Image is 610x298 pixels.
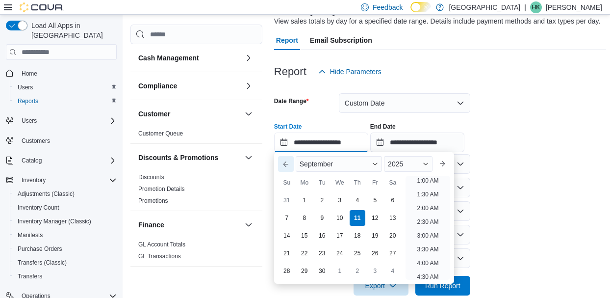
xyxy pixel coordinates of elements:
[350,210,365,226] div: day-11
[413,257,442,269] li: 4:00 AM
[332,263,348,279] div: day-1
[279,245,295,261] div: day-21
[138,241,185,248] span: GL Account Totals
[18,190,75,198] span: Adjustments (Classic)
[138,252,181,260] span: GL Transactions
[367,192,383,208] div: day-5
[388,160,403,168] span: 2025
[130,128,262,143] div: Customer
[2,66,121,80] button: Home
[314,245,330,261] div: day-23
[370,123,396,131] label: End Date
[10,228,121,242] button: Manifests
[10,256,121,270] button: Transfers (Classic)
[10,270,121,283] button: Transfers
[14,229,117,241] span: Manifests
[274,97,309,105] label: Date Range
[18,245,62,253] span: Purchase Orders
[138,81,177,91] h3: Compliance
[2,114,121,128] button: Users
[332,192,348,208] div: day-3
[18,97,38,105] span: Reports
[138,174,164,181] a: Discounts
[413,202,442,214] li: 2:00 AM
[367,210,383,226] div: day-12
[22,176,46,184] span: Inventory
[332,210,348,226] div: day-10
[10,242,121,256] button: Purchase Orders
[138,109,241,119] button: Customer
[332,228,348,244] div: day-17
[274,123,302,131] label: Start Date
[367,245,383,261] div: day-26
[130,171,262,211] div: Discounts & Promotions
[138,130,183,137] span: Customer Queue
[14,229,47,241] a: Manifests
[2,173,121,187] button: Inventory
[297,245,312,261] div: day-22
[22,137,50,145] span: Customers
[18,217,91,225] span: Inventory Manager (Classic)
[18,68,41,80] a: Home
[18,174,50,186] button: Inventory
[2,154,121,167] button: Catalog
[18,83,33,91] span: Users
[18,272,42,280] span: Transfers
[138,153,241,163] button: Discounts & Promotions
[314,210,330,226] div: day-9
[22,117,37,125] span: Users
[18,135,117,147] span: Customers
[10,201,121,215] button: Inventory Count
[385,245,401,261] div: day-27
[18,67,117,79] span: Home
[14,81,37,93] a: Users
[14,257,71,269] a: Transfers (Classic)
[425,281,460,291] span: Run Report
[10,94,121,108] button: Reports
[350,192,365,208] div: day-4
[300,160,333,168] span: September
[243,108,254,120] button: Customer
[14,243,66,255] a: Purchase Orders
[339,93,470,113] button: Custom Date
[530,1,542,13] div: Holly King
[18,135,54,147] a: Customers
[350,228,365,244] div: day-18
[367,228,383,244] div: day-19
[385,228,401,244] div: day-20
[138,109,170,119] h3: Customer
[18,259,67,267] span: Transfers (Classic)
[314,228,330,244] div: day-16
[138,173,164,181] span: Discounts
[18,115,117,127] span: Users
[138,185,185,193] span: Promotion Details
[10,215,121,228] button: Inventory Manager (Classic)
[370,133,464,152] input: Press the down key to open a popover containing a calendar.
[138,253,181,260] a: GL Transactions
[314,192,330,208] div: day-2
[138,241,185,248] a: GL Account Totals
[297,192,312,208] div: day-1
[297,228,312,244] div: day-15
[330,67,381,77] span: Hide Parameters
[2,134,121,148] button: Customers
[138,197,168,204] a: Promotions
[14,95,42,107] a: Reports
[14,95,117,107] span: Reports
[524,1,526,13] p: |
[434,156,450,172] button: Next month
[22,70,37,78] span: Home
[367,175,383,190] div: Fr
[279,263,295,279] div: day-28
[278,191,402,280] div: September, 2025
[332,245,348,261] div: day-24
[279,175,295,190] div: Su
[14,188,117,200] span: Adjustments (Classic)
[546,1,602,13] p: [PERSON_NAME]
[354,276,408,296] button: Export
[130,239,262,266] div: Finance
[14,271,46,282] a: Transfers
[413,230,442,242] li: 3:00 AM
[384,156,432,172] div: Button. Open the year selector. 2025 is currently selected.
[18,155,46,166] button: Catalog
